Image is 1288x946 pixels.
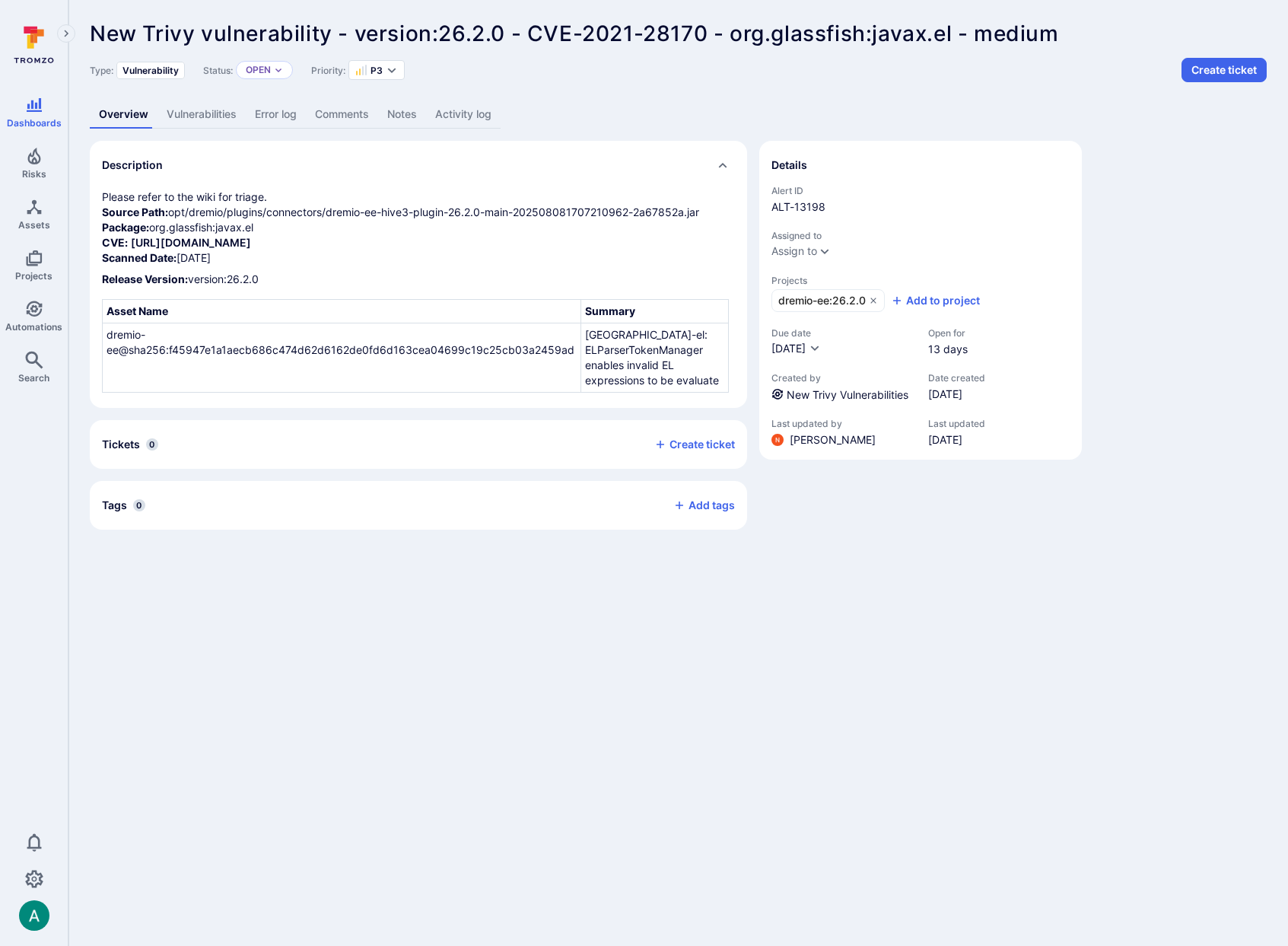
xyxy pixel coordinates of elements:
b: Release Version: [102,272,188,285]
span: Status: [203,65,233,76]
a: Overview [90,100,157,129]
p: version:26.2.0 [102,272,735,287]
span: ALT-13198 [771,199,1070,215]
span: [DATE] [928,432,985,448]
a: Activity log [426,100,501,129]
h2: Details [771,158,807,173]
span: Priority: [311,65,345,76]
div: Neeren Patki [771,434,784,446]
span: Type: [90,65,113,76]
span: 0 [146,438,158,451]
h2: Tags [102,498,127,513]
b: Package: [102,221,149,234]
span: Alert ID [771,185,1070,196]
span: P3 [370,65,383,76]
button: Expand dropdown [386,64,398,76]
span: Created by [771,372,913,384]
button: Add tags [661,493,735,518]
span: Dashboards [7,117,62,129]
th: Asset Name [103,300,581,323]
span: [PERSON_NAME] [790,432,876,448]
a: Notes [378,100,426,129]
span: New Trivy vulnerability - version:26.2.0 - CVE-2021-28170 - org.glassfish:javax.el - medium [90,21,1059,46]
span: [DATE] [928,387,985,402]
div: Alert tabs [90,100,1267,129]
div: Due date field [771,327,913,357]
span: 0 [133,499,145,511]
span: Projects [15,270,52,282]
span: [DATE] [771,342,806,355]
span: Risks [22,168,46,180]
span: Due date [771,327,913,339]
img: ACg8ocLSa5mPYBaXNx3eFu_EmspyJX0laNWN7cXOFirfQ7srZveEpg=s96-c [19,900,49,931]
a: Vulnerabilities [157,100,246,129]
button: [DATE] [771,342,821,357]
b: CVE: [102,236,128,249]
div: Collapse tags [90,481,747,530]
i: Expand navigation menu [61,27,72,40]
button: Open [246,64,271,76]
span: Search [18,372,49,384]
span: Automations [5,321,62,333]
a: Comments [306,100,378,129]
button: Add to project [891,293,980,308]
button: Create ticket [1181,58,1267,82]
section: details card [759,141,1082,460]
p: Please refer to the wiki for triage. opt/dremio/plugins/connectors/dremio-ee-hive3-plugin-26.2.0-... [102,190,735,266]
span: Open for [928,327,968,339]
td: dremio-ee@sha256:f45947e1a1aecb686c474d62d6162de0fd6d163cea04699c19c25cb03a2459ad [103,323,581,393]
button: Expand navigation menu [57,24,75,43]
a: Error log [246,100,306,129]
button: Create ticket [654,438,735,451]
div: Collapse [90,420,747,469]
td: [GEOGRAPHIC_DATA]-el: ELParserTokenManager enables invalid EL expressions to be evaluate [581,323,729,393]
div: Arjan Dehar [19,900,49,931]
button: Assign to [771,245,817,257]
a: [URL][DOMAIN_NAME] [131,236,251,249]
span: Assets [18,219,50,231]
span: Date created [928,372,985,384]
span: Last updated [928,418,985,429]
button: Expand dropdown [274,65,283,75]
button: P3 [355,64,383,76]
div: Collapse description [90,141,747,190]
span: dremio-ee:26.2.0 [778,293,866,308]
section: tickets card [90,420,747,469]
button: Expand dropdown [819,245,831,257]
b: Scanned Date: [102,251,177,264]
img: ACg8ocIprwjrgDQnDsNSk9Ghn5p5-B8DpAKWoJ5Gi9syOE4K59tr4Q=s96-c [771,434,784,446]
a: dremio-ee:26.2.0 [771,289,885,312]
span: Last updated by [771,418,913,429]
span: 13 days [928,342,968,357]
b: Source Path: [102,205,168,218]
a: New Trivy Vulnerabilities [787,388,908,401]
span: Assigned to [771,230,1070,241]
div: Vulnerability [116,62,185,79]
h2: Description [102,158,163,173]
span: Projects [771,275,1070,286]
th: Summary [581,300,729,323]
h2: Tickets [102,437,140,452]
